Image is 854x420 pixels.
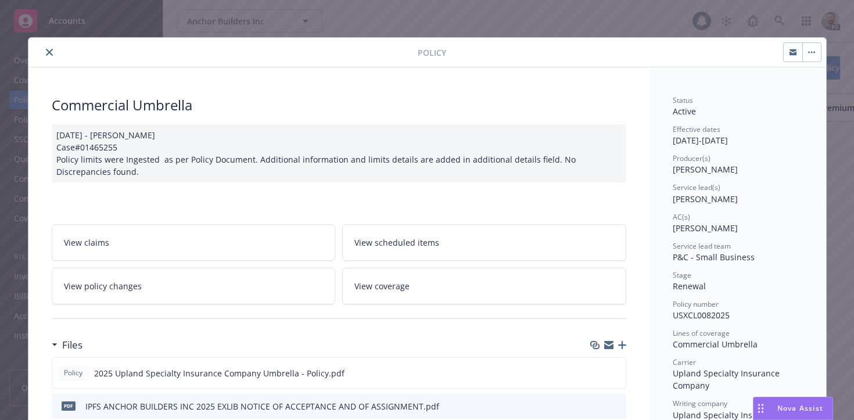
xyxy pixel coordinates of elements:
span: View coverage [354,280,410,292]
span: Policy number [673,299,719,309]
span: Policy [418,46,446,59]
button: Nova Assist [753,397,833,420]
span: 2025 Upland Specialty Insurance Company Umbrella - Policy.pdf [94,367,345,379]
span: [PERSON_NAME] [673,193,738,204]
span: Service lead team [673,241,731,251]
div: [DATE] - [DATE] [673,124,803,146]
span: View claims [64,236,109,249]
a: View policy changes [52,268,336,304]
h3: Files [62,338,82,353]
button: preview file [611,400,622,412]
span: Carrier [673,357,696,367]
div: IPFS ANCHOR BUILDERS INC 2025 EXLIB NOTICE OF ACCEPTANCE AND OF ASSIGNMENT.pdf [85,400,439,412]
span: Nova Assist [777,403,823,413]
span: P&C - Small Business [673,252,755,263]
div: Drag to move [753,397,768,419]
button: close [42,45,56,59]
span: View policy changes [64,280,142,292]
div: Commercial Umbrella [673,338,803,350]
a: View coverage [342,268,626,304]
div: Files [52,338,82,353]
span: Stage [673,270,691,280]
span: Producer(s) [673,153,711,163]
span: AC(s) [673,212,690,222]
div: Commercial Umbrella [52,95,626,115]
span: [PERSON_NAME] [673,222,738,234]
div: [DATE] - [PERSON_NAME] Case#01465255 Policy limits were Ingested as per Policy Document. Addition... [52,124,626,182]
span: Status [673,95,693,105]
button: download file [593,400,602,412]
span: Writing company [673,399,727,408]
span: [PERSON_NAME] [673,164,738,175]
span: USXCL0082025 [673,310,730,321]
span: pdf [62,401,76,410]
span: Service lead(s) [673,182,720,192]
a: View claims [52,224,336,261]
span: Upland Specialty Insurance Company [673,368,782,391]
span: Active [673,106,696,117]
span: Policy [62,368,85,378]
button: preview file [611,367,621,379]
span: Lines of coverage [673,328,730,338]
span: Renewal [673,281,706,292]
span: Effective dates [673,124,720,134]
a: View scheduled items [342,224,626,261]
span: View scheduled items [354,236,439,249]
button: download file [592,367,601,379]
